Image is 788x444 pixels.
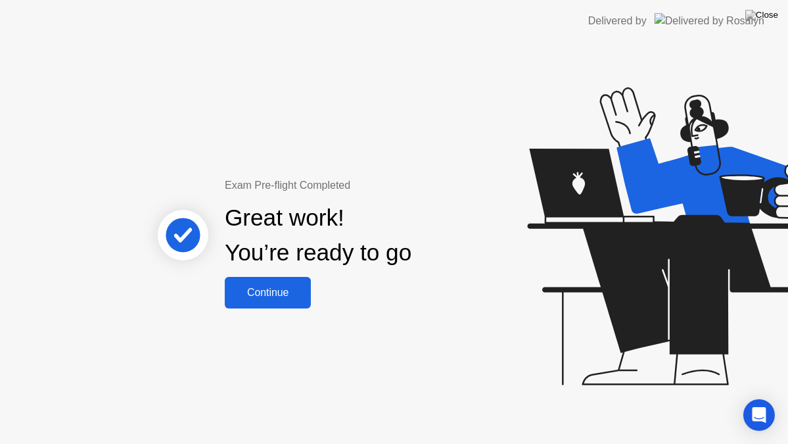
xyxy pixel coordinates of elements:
button: Continue [225,277,311,308]
div: Open Intercom Messenger [743,399,775,431]
div: Delivered by [588,13,647,29]
img: Close [745,10,778,20]
img: Delivered by Rosalyn [655,13,764,28]
div: Exam Pre-flight Completed [225,178,496,193]
div: Great work! You’re ready to go [225,201,411,270]
div: Continue [229,287,307,299]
